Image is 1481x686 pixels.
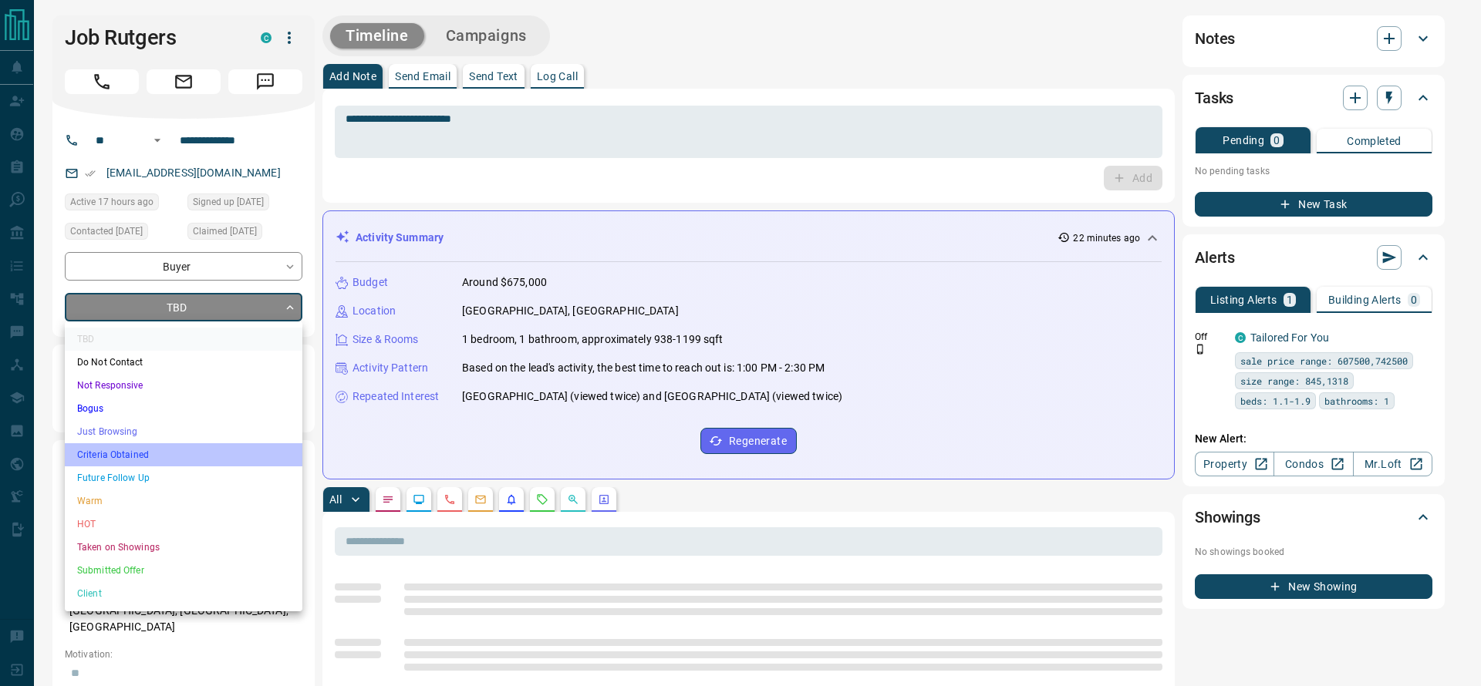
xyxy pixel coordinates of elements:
li: Client [65,582,302,605]
li: Taken on Showings [65,536,302,559]
li: Warm [65,489,302,513]
li: Criteria Obtained [65,443,302,466]
li: Future Follow Up [65,466,302,489]
li: Do Not Contact [65,351,302,374]
li: Not Responsive [65,374,302,397]
li: Submitted Offer [65,559,302,582]
li: Bogus [65,397,302,420]
li: HOT [65,513,302,536]
li: Just Browsing [65,420,302,443]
